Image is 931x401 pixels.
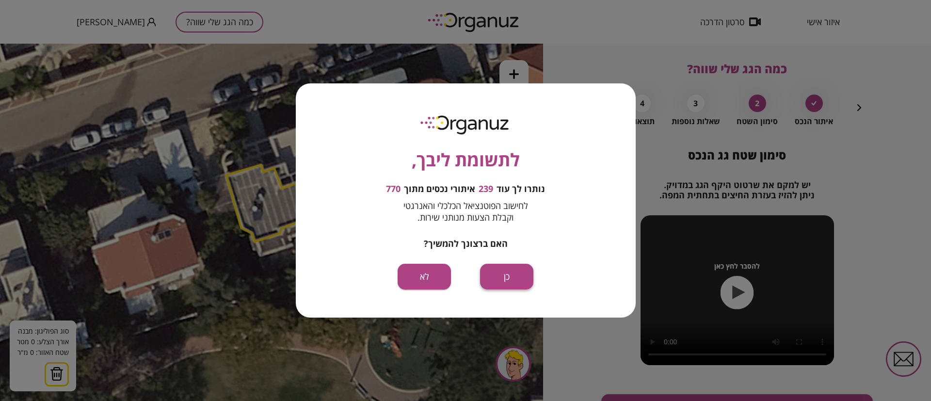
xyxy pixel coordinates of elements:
[497,184,545,194] span: נותרו לך עוד
[18,283,33,292] span: מבנה
[386,184,401,194] span: 770
[36,304,69,313] span: שטח האזור:
[37,293,69,303] span: אורך הצלע:
[30,304,34,313] span: 0
[404,184,475,194] span: איתורי נכסים מתוך
[403,200,528,223] span: לחישוב הפוטנציאל הכלכלי והאנרגטי וקבלת הצעות מנותני שירות.
[31,293,35,303] span: 0
[35,283,69,292] span: סוג הפוליגון:
[480,264,533,289] button: כן
[50,323,64,337] img: trash.svg
[414,112,517,137] img: logo
[479,184,493,194] span: 239
[412,147,520,173] span: לתשומת ליבך,
[17,304,28,313] span: מ"ּר
[424,238,508,249] span: האם ברצונך להמשיך?
[398,264,451,289] button: לא
[17,293,29,303] span: מטר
